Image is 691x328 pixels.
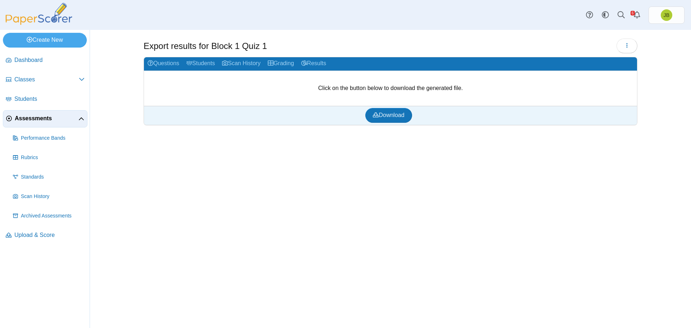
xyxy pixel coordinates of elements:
[10,207,87,225] a: Archived Assessments
[14,76,79,84] span: Classes
[21,212,85,220] span: Archived Assessments
[298,57,330,71] a: Results
[3,33,87,47] a: Create New
[144,40,267,52] h1: Export results for Block 1 Quiz 1
[3,52,87,69] a: Dashboard
[15,114,78,122] span: Assessments
[649,6,685,24] a: Joel Boyd
[14,231,85,239] span: Upload & Score
[3,227,87,244] a: Upload & Score
[183,57,218,71] a: Students
[373,112,404,118] span: Download
[14,95,85,103] span: Students
[21,154,85,161] span: Rubrics
[144,71,637,106] div: Click on the button below to download the generated file.
[10,130,87,147] a: Performance Bands
[3,110,87,127] a: Assessments
[365,108,412,122] a: Download
[10,149,87,166] a: Rubrics
[21,174,85,181] span: Standards
[3,3,75,25] img: PaperScorer
[14,56,85,64] span: Dashboard
[218,57,264,71] a: Scan History
[144,57,183,71] a: Questions
[664,13,669,18] span: Joel Boyd
[21,193,85,200] span: Scan History
[10,188,87,205] a: Scan History
[3,20,75,26] a: PaperScorer
[264,57,298,71] a: Grading
[3,91,87,108] a: Students
[3,71,87,89] a: Classes
[629,7,645,23] a: Alerts
[661,9,672,21] span: Joel Boyd
[21,135,85,142] span: Performance Bands
[10,169,87,186] a: Standards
